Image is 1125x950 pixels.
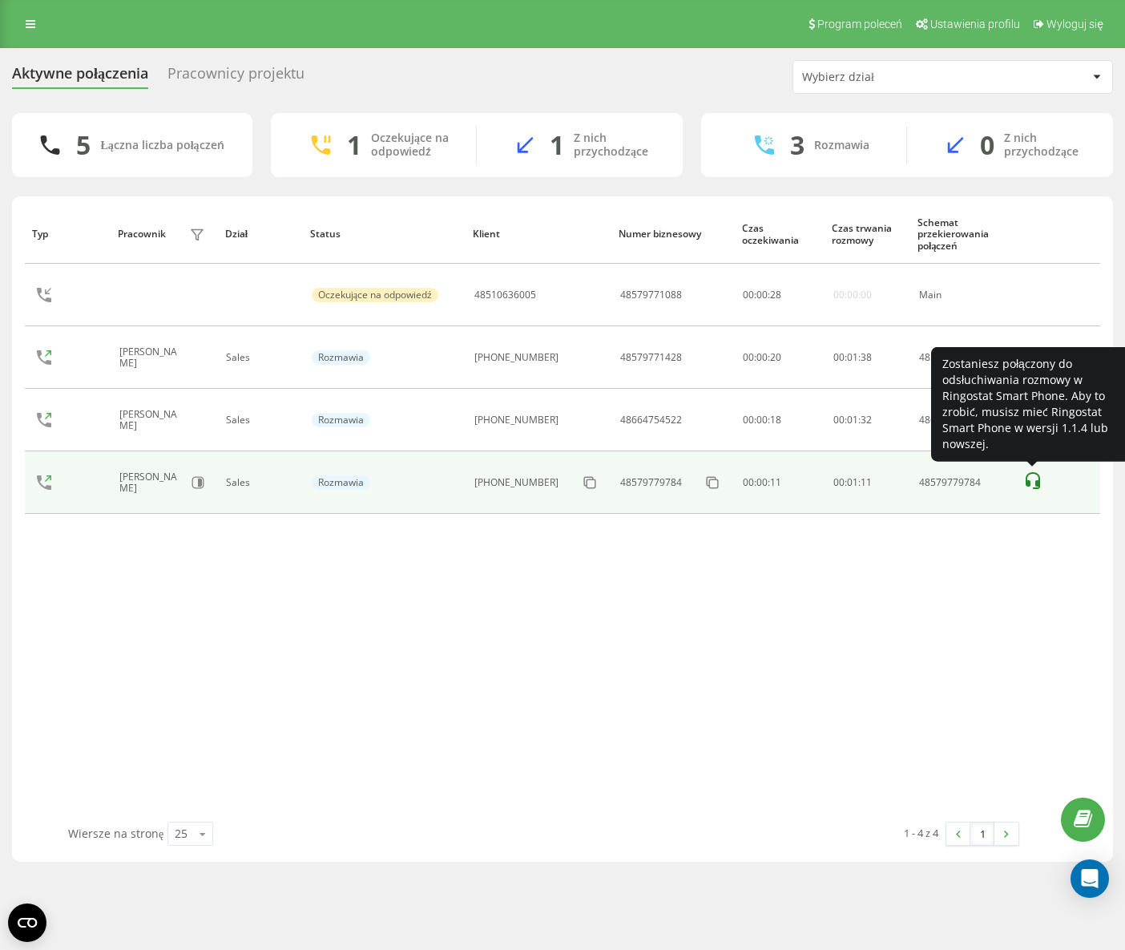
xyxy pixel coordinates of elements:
[76,130,91,160] div: 5
[919,414,1006,426] div: 48664754522
[919,289,1006,301] div: Main
[833,350,845,364] span: 00
[620,352,682,363] div: 48579771428
[100,139,224,152] div: Łączna liczba połączeń
[620,414,682,426] div: 48664754522
[474,477,558,488] div: [PHONE_NUMBER]
[1046,18,1103,30] span: Wyloguj się
[919,352,1006,363] div: 48579771428
[861,475,872,489] span: 11
[833,289,872,301] div: 00:00:00
[832,223,902,246] div: Czas trwania rozmowy
[833,414,872,426] div: : :
[119,346,186,370] div: [PERSON_NAME]
[770,288,781,301] span: 28
[861,350,872,364] span: 38
[1071,859,1109,898] div: Open Intercom Messenger
[312,413,370,427] div: Rozmawia
[904,825,938,841] div: 1 - 4 z 4
[743,414,816,426] div: 00:00:18
[226,414,294,426] div: Sales
[847,413,858,426] span: 01
[175,826,187,842] div: 25
[919,477,1006,488] div: 48579779784
[118,228,166,240] div: Pracownik
[833,477,872,488] div: : :
[119,471,184,495] div: [PERSON_NAME]
[743,352,816,363] div: 00:00:20
[8,904,46,942] button: Open CMP widget
[620,477,682,488] div: 48579779784
[167,65,304,90] div: Pracownicy projektu
[817,18,902,30] span: Program poleceń
[474,289,536,301] div: 48510636005
[861,413,872,426] span: 32
[917,217,1007,252] div: Schemat przekierowania połączeń
[312,288,438,302] div: Oczekujące na odpowiedź
[802,71,994,84] div: Wybierz dział
[225,228,296,240] div: Dział
[226,352,294,363] div: Sales
[32,228,103,240] div: Typ
[743,288,754,301] span: 00
[847,475,858,489] span: 01
[68,826,163,841] span: Wiersze na stronę
[574,131,659,159] div: Z nich przychodzące
[847,350,858,364] span: 01
[550,130,564,160] div: 1
[970,823,994,845] a: 1
[473,228,603,240] div: Klient
[743,289,781,301] div: : :
[619,228,727,240] div: Numer biznesowy
[1004,131,1089,159] div: Z nich przychodzące
[833,352,872,363] div: : :
[347,130,361,160] div: 1
[474,352,558,363] div: [PHONE_NUMBER]
[930,18,1020,30] span: Ustawienia profilu
[833,475,845,489] span: 00
[312,475,370,490] div: Rozmawia
[620,289,682,301] div: 48579771088
[119,409,186,432] div: [PERSON_NAME]
[743,477,816,488] div: 00:00:11
[371,131,452,159] div: Oczekujące na odpowiedź
[12,65,148,90] div: Aktywne połączenia
[790,130,804,160] div: 3
[310,228,458,240] div: Status
[814,139,869,152] div: Rozmawia
[226,477,294,488] div: Sales
[742,223,817,246] div: Czas oczekiwania
[312,350,370,365] div: Rozmawia
[474,414,558,426] div: [PHONE_NUMBER]
[980,130,994,160] div: 0
[756,288,768,301] span: 00
[833,413,845,426] span: 00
